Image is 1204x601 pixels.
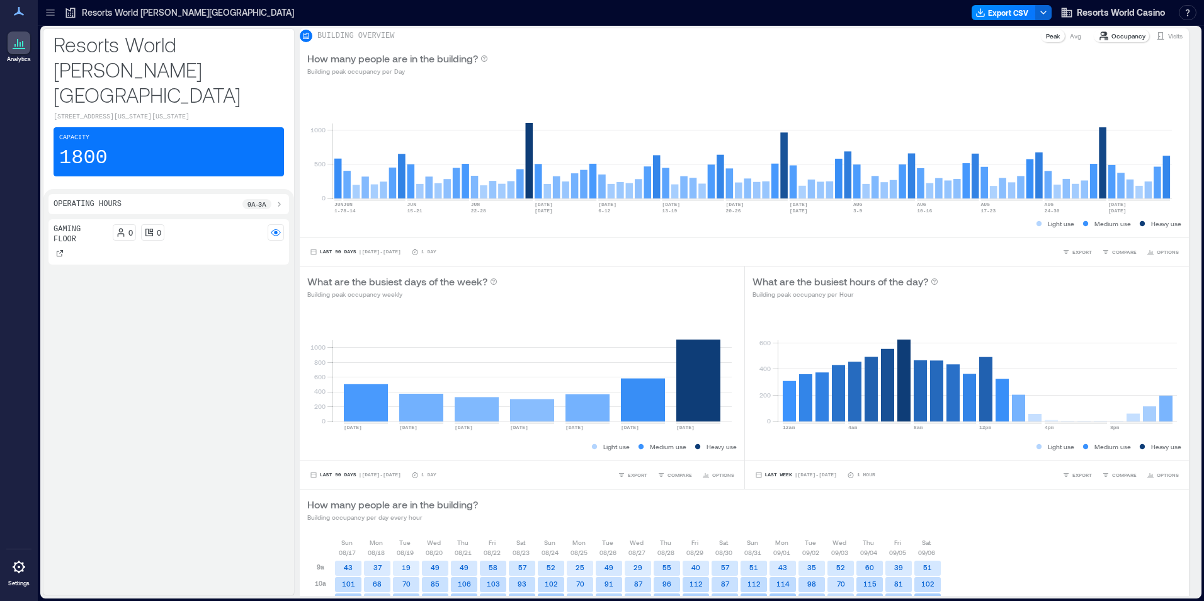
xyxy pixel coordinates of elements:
[426,547,443,558] p: 08/20
[307,497,478,512] p: How many people are in the building?
[1045,208,1060,214] text: 24-30
[650,442,686,452] p: Medium use
[700,469,737,481] button: OPTIONS
[1048,219,1074,229] p: Light use
[837,580,845,588] text: 70
[889,547,906,558] p: 09/05
[766,417,770,425] tspan: 0
[923,563,932,571] text: 51
[662,208,677,214] text: 13-19
[759,339,770,346] tspan: 600
[545,580,558,588] text: 102
[370,537,383,547] p: Mon
[921,580,934,588] text: 102
[662,563,671,571] text: 55
[807,563,816,571] text: 35
[712,471,734,479] span: OPTIONS
[54,112,284,122] p: [STREET_ADDRESS][US_STATE][US_STATE]
[836,563,845,571] text: 52
[484,547,501,558] p: 08/22
[307,512,478,522] p: Building occupancy per day every hour
[773,547,790,558] p: 09/01
[565,425,584,430] text: [DATE]
[922,537,931,547] p: Sat
[752,274,928,289] p: What are the busiest hours of the day?
[344,425,362,430] text: [DATE]
[322,194,326,202] tspan: 0
[634,580,643,588] text: 87
[455,547,472,558] p: 08/21
[402,563,411,571] text: 19
[317,31,394,41] p: BUILDING OVERVIEW
[615,469,650,481] button: EXPORT
[307,66,488,76] p: Building peak occupancy per Day
[571,547,588,558] p: 08/25
[1045,425,1054,430] text: 4pm
[317,562,324,572] p: 9a
[314,373,326,381] tspan: 600
[805,537,816,547] p: Tue
[343,208,355,214] text: 8-14
[1144,469,1181,481] button: OPTIONS
[460,563,469,571] text: 49
[128,227,133,238] p: 0
[8,580,30,587] p: Settings
[4,552,34,591] a: Settings
[314,387,326,395] tspan: 400
[633,563,642,571] text: 29
[853,202,863,207] text: AUG
[1111,31,1145,41] p: Occupancy
[314,403,326,410] tspan: 200
[572,537,586,547] p: Mon
[59,146,108,171] p: 1800
[1168,31,1183,41] p: Visits
[918,547,935,558] p: 09/06
[853,208,863,214] text: 3-9
[314,358,326,366] tspan: 800
[431,563,440,571] text: 49
[1157,248,1179,256] span: OPTIONS
[775,537,788,547] p: Mon
[344,563,353,571] text: 43
[157,227,161,238] p: 0
[1151,442,1181,452] p: Heavy use
[599,547,616,558] p: 08/26
[1144,246,1181,258] button: OPTIONS
[783,425,795,430] text: 12am
[790,202,808,207] text: [DATE]
[690,580,703,588] text: 112
[894,563,903,571] text: 39
[471,208,486,214] text: 22-28
[747,580,761,588] text: 112
[605,563,613,571] text: 49
[54,31,284,107] p: Resorts World [PERSON_NAME][GEOGRAPHIC_DATA]
[603,442,630,452] p: Light use
[630,537,644,547] p: Wed
[676,425,695,430] text: [DATE]
[691,537,698,547] p: Fri
[1057,3,1169,23] button: Resorts World Casino
[980,202,990,207] text: AUG
[667,471,692,479] span: COMPARE
[487,580,500,588] text: 103
[863,537,874,547] p: Thu
[427,537,441,547] p: Wed
[719,537,728,547] p: Sat
[535,208,553,214] text: [DATE]
[752,469,839,481] button: Last Week |[DATE]-[DATE]
[1045,202,1054,207] text: AUG
[747,537,758,547] p: Sun
[662,202,680,207] text: [DATE]
[334,208,344,214] text: 1-7
[457,537,469,547] p: Thu
[863,580,877,588] text: 115
[397,547,414,558] p: 08/19
[860,547,877,558] p: 09/04
[759,365,770,372] tspan: 400
[373,563,382,571] text: 37
[576,580,584,588] text: 70
[1112,248,1137,256] span: COMPARE
[628,471,647,479] span: EXPORT
[518,563,527,571] text: 57
[1077,6,1165,19] span: Resorts World Casino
